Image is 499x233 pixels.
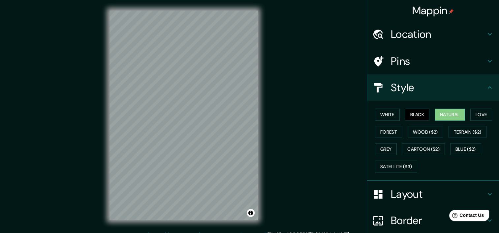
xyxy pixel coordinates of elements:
[402,143,445,155] button: Cartoon ($2)
[391,214,486,227] h4: Border
[375,143,397,155] button: Grey
[367,181,499,207] div: Layout
[470,109,492,121] button: Love
[109,11,258,220] canvas: Map
[391,81,486,94] h4: Style
[391,55,486,68] h4: Pins
[449,9,454,14] img: pin-icon.png
[375,126,402,138] button: Forest
[375,109,400,121] button: White
[391,188,486,201] h4: Layout
[375,161,417,173] button: Satellite ($3)
[408,126,443,138] button: Wood ($2)
[247,209,255,217] button: Toggle attribution
[367,21,499,47] div: Location
[440,207,492,226] iframe: Help widget launcher
[435,109,465,121] button: Natural
[412,4,454,17] h4: Mappin
[367,74,499,101] div: Style
[367,48,499,74] div: Pins
[405,109,430,121] button: Black
[450,143,481,155] button: Blue ($2)
[391,28,486,41] h4: Location
[449,126,487,138] button: Terrain ($2)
